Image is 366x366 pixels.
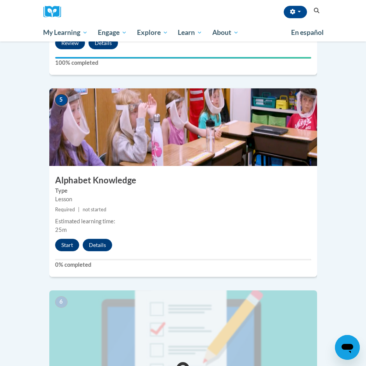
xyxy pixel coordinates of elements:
button: Review [55,37,85,49]
button: Account Settings [284,6,307,18]
div: Estimated learning time: [55,217,311,226]
span: 5 [55,94,68,106]
button: Details [83,239,112,251]
a: My Learning [38,24,93,41]
img: Logo brand [43,6,67,18]
button: Start [55,239,79,251]
span: En español [291,28,324,36]
span: Explore [137,28,168,37]
div: Main menu [38,24,329,41]
span: Learn [178,28,202,37]
label: 100% completed [55,59,311,67]
span: not started [83,207,106,212]
span: Required [55,207,75,212]
div: Lesson [55,195,311,204]
a: Engage [93,24,132,41]
button: Search [311,6,323,16]
div: Your progress [55,57,311,59]
span: | [78,207,80,212]
span: Engage [98,28,127,37]
span: 6 [55,296,68,308]
a: En español [286,24,329,41]
a: Cox Campus [43,6,67,18]
a: Learn [173,24,207,41]
h3: Alphabet Knowledge [49,174,317,186]
span: 25m [55,226,67,233]
a: About [207,24,244,41]
label: 0% completed [55,261,311,269]
button: Details [88,37,118,49]
label: Type [55,186,311,195]
a: Explore [132,24,173,41]
img: Course Image [49,88,317,166]
span: About [212,28,239,37]
iframe: Button to launch messaging window [335,335,360,360]
span: My Learning [43,28,88,37]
